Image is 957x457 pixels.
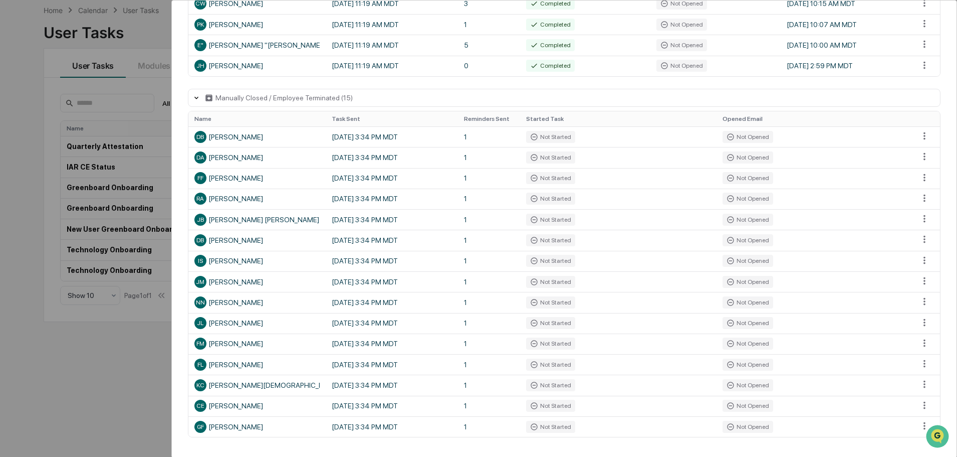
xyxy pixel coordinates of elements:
[71,221,121,229] a: Powered byPylon
[197,361,203,368] span: FL
[723,317,773,329] div: Not Opened
[326,209,458,230] td: [DATE] 3:34 PM MDT
[196,340,204,347] span: FM
[6,193,67,211] a: 🔎Data Lookup
[526,172,575,184] div: Not Started
[723,400,773,412] div: Not Opened
[197,320,203,327] span: JL
[326,251,458,271] td: [DATE] 3:34 PM MDT
[458,35,520,55] td: 5
[458,168,520,189] td: 1
[194,151,320,164] div: [PERSON_NAME]
[723,193,773,205] div: Not Opened
[196,133,204,140] span: DB
[196,237,204,244] span: DB
[520,111,716,126] th: Started Task
[723,338,773,350] div: Not Opened
[194,317,320,329] div: [PERSON_NAME]
[526,193,575,205] div: Not Started
[656,19,707,31] div: Not Opened
[458,313,520,334] td: 1
[10,179,18,187] div: 🖐️
[458,334,520,354] td: 1
[716,111,913,126] th: Opened Email
[326,14,458,35] td: [DATE] 11:19 AM MDT
[10,111,67,119] div: Past conversations
[723,172,773,184] div: Not Opened
[326,334,458,354] td: [DATE] 3:34 PM MDT
[326,354,458,375] td: [DATE] 3:34 PM MDT
[194,39,320,51] div: [PERSON_NAME] "[PERSON_NAME]" [PERSON_NAME]
[458,396,520,416] td: 1
[31,136,81,144] span: [PERSON_NAME]
[526,276,575,288] div: Not Started
[83,178,124,188] span: Attestations
[526,338,575,350] div: Not Started
[458,126,520,147] td: 1
[526,317,575,329] div: Not Started
[197,423,204,430] span: GF
[326,189,458,209] td: [DATE] 3:34 PM MDT
[10,77,28,95] img: 1746055101610-c473b297-6a78-478c-a979-82029cc54cd1
[194,421,320,433] div: [PERSON_NAME]
[194,19,320,31] div: [PERSON_NAME]
[196,195,204,202] span: RA
[656,39,707,51] div: Not Opened
[89,136,109,144] span: [DATE]
[194,234,320,246] div: [PERSON_NAME]
[326,35,458,55] td: [DATE] 11:19 AM MDT
[34,77,164,87] div: Start new chat
[194,131,320,143] div: [PERSON_NAME]
[526,296,575,309] div: Not Started
[69,174,128,192] a: 🗄️Attestations
[781,56,913,76] td: [DATE] 2:59 PM MDT
[194,296,320,309] div: [PERSON_NAME]
[458,354,520,375] td: 1
[458,209,520,230] td: 1
[196,402,204,409] span: CE
[196,299,205,306] span: NN
[458,416,520,437] td: 1
[526,255,575,267] div: Not Started
[194,60,320,72] div: [PERSON_NAME]
[20,178,65,188] span: Preclearance
[194,359,320,371] div: [PERSON_NAME]
[326,147,458,168] td: [DATE] 3:34 PM MDT
[723,151,773,164] div: Not Opened
[458,251,520,271] td: 1
[194,172,320,184] div: [PERSON_NAME]
[781,14,913,35] td: [DATE] 10:07 AM MDT
[326,313,458,334] td: [DATE] 3:34 PM MDT
[526,234,575,246] div: Not Started
[196,382,204,389] span: KC
[197,216,204,223] span: JB
[196,154,204,161] span: DA
[458,375,520,395] td: 1
[10,198,18,206] div: 🔎
[194,338,320,350] div: [PERSON_NAME]
[326,168,458,189] td: [DATE] 3:34 PM MDT
[656,60,707,72] div: Not Opened
[194,193,320,205] div: [PERSON_NAME]
[458,14,520,35] td: 1
[723,421,773,433] div: Not Opened
[197,42,203,49] span: E"
[326,111,458,126] th: Task Sent
[197,175,203,182] span: FF
[526,214,575,226] div: Not Started
[458,292,520,313] td: 1
[723,234,773,246] div: Not Opened
[20,197,63,207] span: Data Lookup
[526,131,575,143] div: Not Started
[10,127,26,143] img: Cameron Burns
[20,137,28,145] img: 1746055101610-c473b297-6a78-478c-a979-82029cc54cd1
[781,35,913,55] td: [DATE] 10:00 AM MDT
[326,375,458,395] td: [DATE] 3:34 PM MDT
[196,62,204,69] span: JH
[458,271,520,292] td: 1
[526,379,575,391] div: Not Started
[458,111,520,126] th: Reminders Sent
[723,131,773,143] div: Not Opened
[188,111,326,126] th: Name
[925,424,952,451] iframe: Open customer support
